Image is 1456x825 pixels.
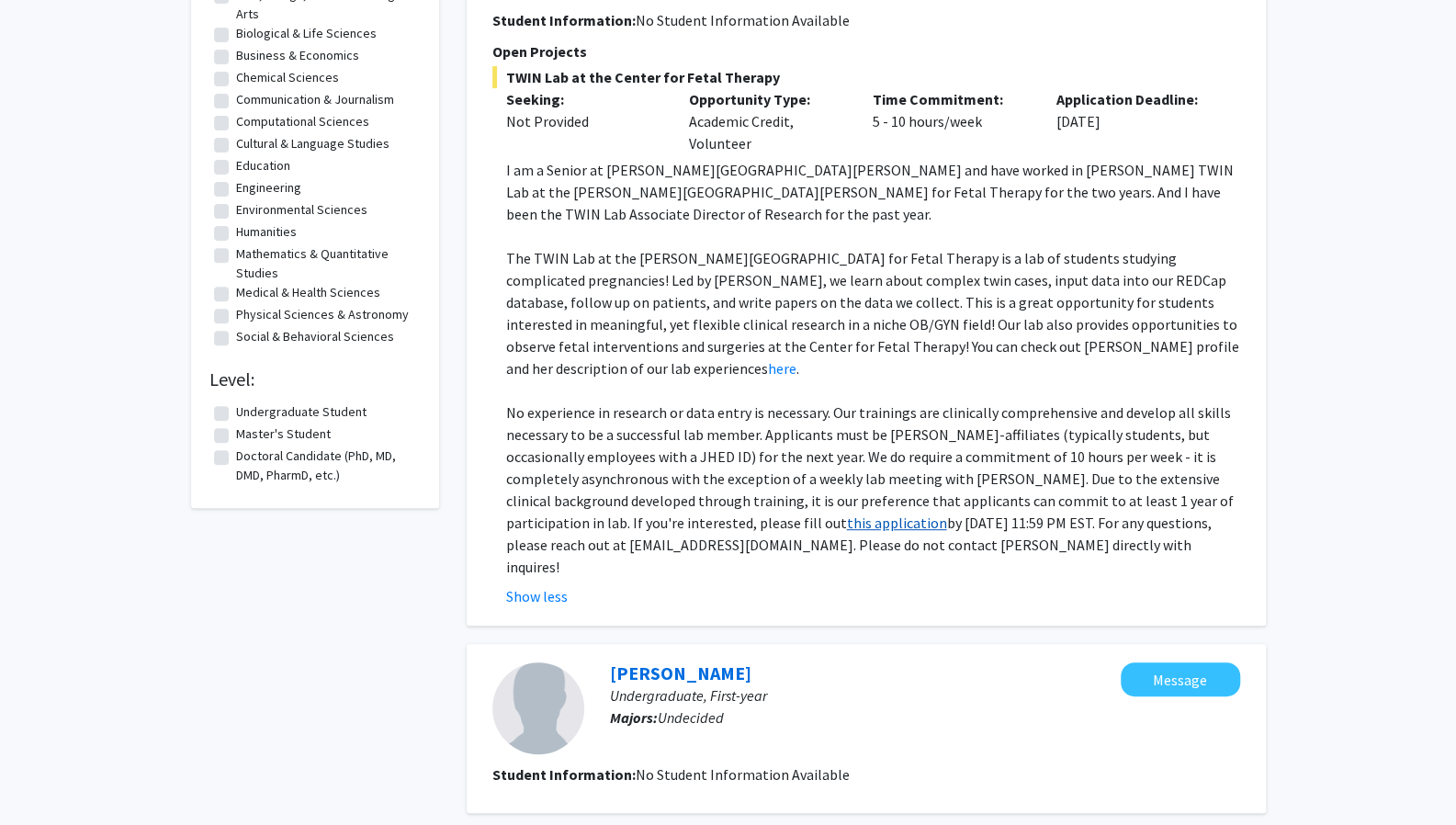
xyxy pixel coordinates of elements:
label: Education [236,156,290,175]
label: Computational Sciences [236,112,369,131]
div: Academic Credit, Volunteer [675,88,859,154]
p: No experience in research or data entry is necessary. Our trainings are clinically comprehensive ... [506,401,1240,578]
span: Undergraduate, First-year [610,686,767,705]
button: Message Christina Xi [1121,662,1240,696]
p: The TWIN Lab at the [PERSON_NAME][GEOGRAPHIC_DATA] for Fetal Therapy is a lab of students studyin... [506,247,1240,379]
button: Show less [506,585,568,607]
span: No Student Information Available [636,11,850,29]
b: Majors: [610,708,658,727]
label: Cultural & Language Studies [236,134,389,153]
label: Humanities [236,222,297,242]
label: Undergraduate Student [236,402,367,422]
label: Communication & Journalism [236,90,394,109]
label: Business & Economics [236,46,359,65]
label: Mathematics & Quantitative Studies [236,244,416,283]
label: Social & Behavioral Sciences [236,327,394,346]
p: Opportunity Type: [689,88,845,110]
div: [DATE] [1043,88,1226,154]
div: Not Provided [506,110,662,132]
span: TWIN Lab at the Center for Fetal Therapy [492,66,1240,88]
p: Time Commitment: [873,88,1029,110]
label: Chemical Sciences [236,68,339,87]
iframe: Chat [14,742,78,811]
p: Application Deadline: [1056,88,1213,110]
p: I am a Senior at [PERSON_NAME][GEOGRAPHIC_DATA][PERSON_NAME] and have worked in [PERSON_NAME] TWI... [506,159,1240,225]
b: Student Information: [492,11,636,29]
label: Engineering [236,178,301,198]
p: Seeking: [506,88,662,110]
label: Doctoral Candidate (PhD, MD, DMD, PharmD, etc.) [236,446,416,485]
label: Physical Sciences & Astronomy [236,305,409,324]
label: Master's Student [236,424,331,444]
b: Student Information: [492,765,636,784]
a: here [768,359,796,378]
span: Undecided [658,708,724,727]
div: 5 - 10 hours/week [859,88,1043,154]
h2: Level: [209,368,421,390]
label: Medical & Health Sciences [236,283,380,302]
label: Environmental Sciences [236,200,367,220]
span: Open Projects [492,42,587,61]
a: this application [847,514,947,532]
label: Biological & Life Sciences [236,24,377,43]
span: No Student Information Available [636,765,850,784]
a: [PERSON_NAME] [610,661,751,684]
